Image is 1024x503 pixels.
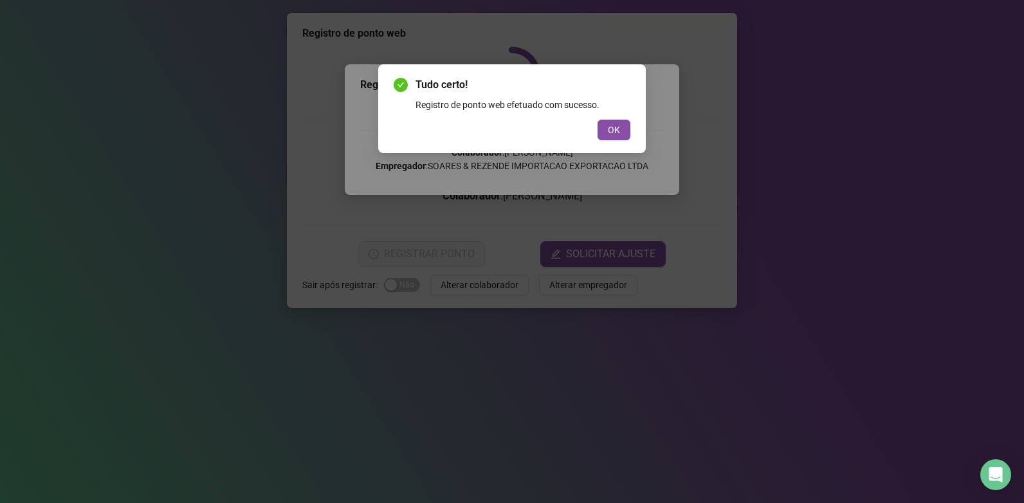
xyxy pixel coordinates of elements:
[394,78,408,92] span: check-circle
[416,98,630,112] div: Registro de ponto web efetuado com sucesso.
[416,77,630,93] span: Tudo certo!
[608,123,620,137] span: OK
[980,459,1011,490] div: Open Intercom Messenger
[598,120,630,140] button: OK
